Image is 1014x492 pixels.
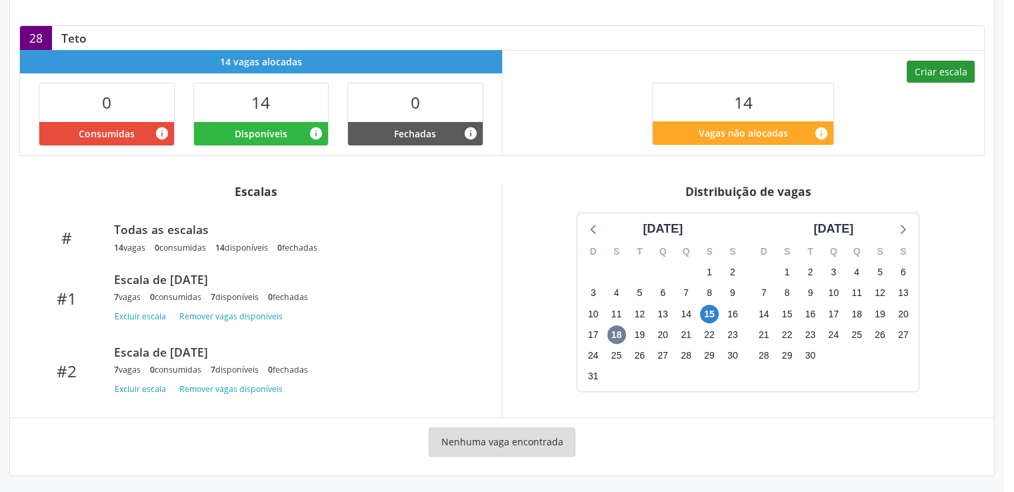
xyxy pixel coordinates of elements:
button: Criar escala [907,61,975,83]
span: sexta-feira, 22 de agosto de 2025 [700,325,719,344]
div: S [698,241,721,262]
span: sexta-feira, 12 de setembro de 2025 [871,284,889,303]
div: Todas as escalas [114,222,474,237]
span: sábado, 13 de setembro de 2025 [894,284,913,303]
span: sábado, 27 de setembro de 2025 [894,325,913,344]
div: D [581,241,605,262]
span: 0 [268,291,273,303]
span: domingo, 17 de agosto de 2025 [584,325,603,344]
span: 0 [155,242,159,253]
div: Distribuição de vagas [512,184,985,199]
span: quinta-feira, 21 de agosto de 2025 [677,325,695,344]
button: Excluir escala [114,307,171,325]
div: S [605,241,628,262]
span: 7 [114,291,119,303]
span: segunda-feira, 25 de agosto de 2025 [607,346,626,365]
span: 0 [102,91,111,113]
span: segunda-feira, 22 de setembro de 2025 [778,325,797,344]
span: Consumidas [79,127,135,141]
span: segunda-feira, 11 de agosto de 2025 [607,305,626,323]
span: quarta-feira, 6 de agosto de 2025 [653,284,672,303]
span: quinta-feira, 11 de setembro de 2025 [847,284,866,303]
span: 0 [277,242,282,253]
div: consumidas [150,364,201,375]
div: Teto [52,31,96,45]
span: 14 [251,91,270,113]
div: fechadas [268,291,308,303]
span: terça-feira, 5 de agosto de 2025 [630,284,649,303]
span: 14 [114,242,123,253]
div: #1 [29,289,105,308]
span: segunda-feira, 4 de agosto de 2025 [607,284,626,303]
span: quarta-feira, 13 de agosto de 2025 [653,305,672,323]
div: vagas [114,242,145,253]
span: domingo, 7 de setembro de 2025 [755,284,773,303]
span: quarta-feira, 17 de setembro de 2025 [824,305,843,323]
span: quinta-feira, 14 de agosto de 2025 [677,305,695,323]
div: fechadas [277,242,317,253]
div: Q [845,241,869,262]
span: terça-feira, 12 de agosto de 2025 [630,305,649,323]
span: Fechadas [394,127,436,141]
div: D [752,241,775,262]
span: quarta-feira, 10 de setembro de 2025 [824,284,843,303]
div: #2 [29,361,105,381]
div: 28 [20,26,52,50]
button: Remover vagas disponíveis [174,307,288,325]
span: segunda-feira, 29 de setembro de 2025 [778,346,797,365]
div: [DATE] [637,220,688,238]
span: sexta-feira, 1 de agosto de 2025 [700,263,719,282]
span: segunda-feira, 15 de setembro de 2025 [778,305,797,323]
span: quinta-feira, 18 de setembro de 2025 [847,305,866,323]
div: T [799,241,822,262]
div: S [869,241,892,262]
span: terça-feira, 9 de setembro de 2025 [801,284,819,303]
span: segunda-feira, 1 de setembro de 2025 [778,263,797,282]
div: disponíveis [215,242,268,253]
span: 14 [734,91,753,113]
span: quarta-feira, 20 de agosto de 2025 [653,325,672,344]
div: consumidas [150,291,201,303]
div: 14 vagas alocadas [20,50,502,73]
span: quinta-feira, 4 de setembro de 2025 [847,263,866,282]
span: 0 [150,364,155,375]
span: domingo, 24 de agosto de 2025 [584,346,603,365]
span: quarta-feira, 27 de agosto de 2025 [653,346,672,365]
span: 0 [150,291,155,303]
div: vagas [114,364,141,375]
span: terça-feira, 30 de setembro de 2025 [801,346,819,365]
div: disponíveis [211,364,259,375]
div: vagas [114,291,141,303]
span: sexta-feira, 19 de setembro de 2025 [871,305,889,323]
span: terça-feira, 19 de agosto de 2025 [630,325,649,344]
i: Vagas alocadas e sem marcações associadas [309,126,323,141]
span: 0 [268,364,273,375]
span: sexta-feira, 15 de agosto de 2025 [700,305,719,323]
span: 7 [211,364,215,375]
span: 0 [411,91,420,113]
div: disponíveis [211,291,259,303]
div: [DATE] [808,220,859,238]
div: Escalas [19,184,493,199]
span: segunda-feira, 18 de agosto de 2025 [607,325,626,344]
div: S [721,241,744,262]
span: sexta-feira, 5 de setembro de 2025 [871,263,889,282]
span: domingo, 10 de agosto de 2025 [584,305,603,323]
i: Quantidade de vagas restantes do teto de vagas [814,126,829,141]
i: Vagas alocadas e sem marcações associadas que tiveram sua disponibilidade fechada [463,126,478,141]
span: sábado, 20 de setembro de 2025 [894,305,913,323]
div: Escala de [DATE] [114,272,474,287]
span: segunda-feira, 8 de setembro de 2025 [778,284,797,303]
span: domingo, 31 de agosto de 2025 [584,367,603,386]
span: sábado, 23 de agosto de 2025 [723,325,742,344]
span: 7 [211,291,215,303]
span: Vagas não alocadas [699,126,788,140]
span: sábado, 30 de agosto de 2025 [723,346,742,365]
span: terça-feira, 23 de setembro de 2025 [801,325,819,344]
span: quarta-feira, 24 de setembro de 2025 [824,325,843,344]
span: sábado, 9 de agosto de 2025 [723,284,742,303]
button: Remover vagas disponíveis [174,380,288,398]
span: terça-feira, 26 de agosto de 2025 [630,346,649,365]
div: T [628,241,651,262]
div: S [775,241,799,262]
